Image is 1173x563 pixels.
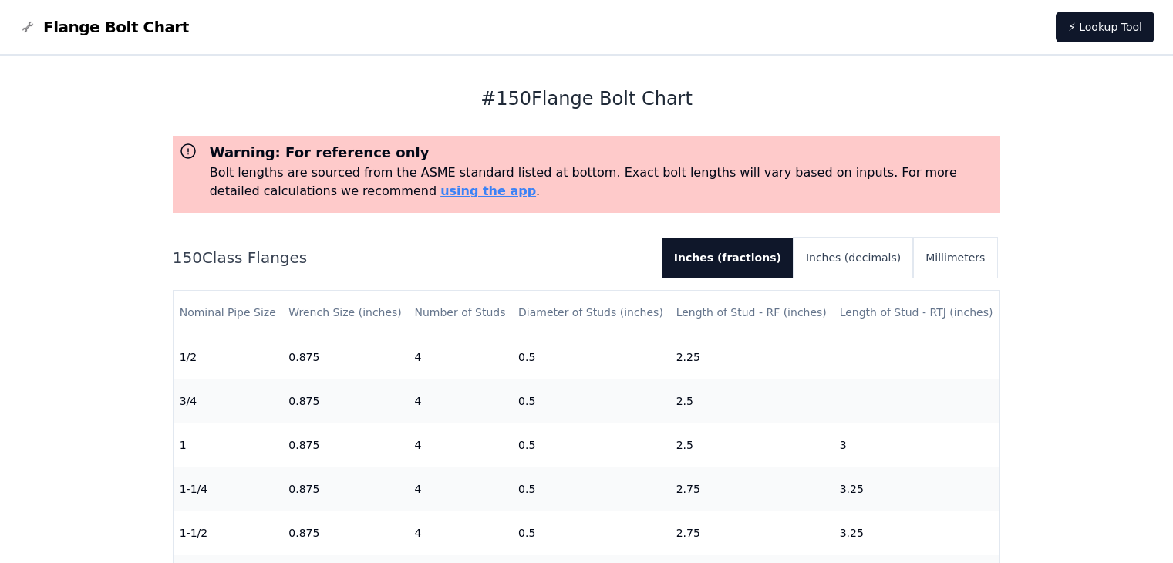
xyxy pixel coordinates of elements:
td: 4 [408,511,512,555]
td: 3.25 [834,467,1000,511]
td: 1 [174,423,283,467]
h3: Warning: For reference only [210,142,995,164]
th: Length of Stud - RF (inches) [670,291,834,335]
td: 0.875 [282,467,408,511]
td: 0.875 [282,511,408,555]
img: Flange Bolt Chart Logo [19,18,37,36]
td: 2.75 [670,511,834,555]
a: Flange Bolt Chart LogoFlange Bolt Chart [19,16,189,38]
td: 2.25 [670,335,834,379]
td: 1/2 [174,335,283,379]
a: ⚡ Lookup Tool [1056,12,1154,42]
th: Length of Stud - RTJ (inches) [834,291,1000,335]
td: 4 [408,467,512,511]
td: 0.5 [512,379,670,423]
td: 2.75 [670,467,834,511]
td: 3/4 [174,379,283,423]
a: using the app [440,184,536,198]
button: Inches (decimals) [794,238,913,278]
button: Inches (fractions) [662,238,794,278]
th: Number of Studs [408,291,512,335]
td: 4 [408,335,512,379]
td: 3 [834,423,1000,467]
td: 0.875 [282,423,408,467]
td: 0.5 [512,335,670,379]
td: 4 [408,423,512,467]
span: Flange Bolt Chart [43,16,189,38]
h2: 150 Class Flanges [173,247,649,268]
td: 2.5 [670,379,834,423]
p: Bolt lengths are sourced from the ASME standard listed at bottom. Exact bolt lengths will vary ba... [210,164,995,201]
td: 1-1/4 [174,467,283,511]
td: 0.5 [512,423,670,467]
td: 1-1/2 [174,511,283,555]
td: 2.5 [670,423,834,467]
td: 4 [408,379,512,423]
td: 3.25 [834,511,1000,555]
td: 0.5 [512,467,670,511]
h1: # 150 Flange Bolt Chart [173,86,1001,111]
th: Diameter of Studs (inches) [512,291,670,335]
button: Millimeters [913,238,997,278]
td: 0.5 [512,511,670,555]
th: Wrench Size (inches) [282,291,408,335]
th: Nominal Pipe Size [174,291,283,335]
td: 0.875 [282,335,408,379]
td: 0.875 [282,379,408,423]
